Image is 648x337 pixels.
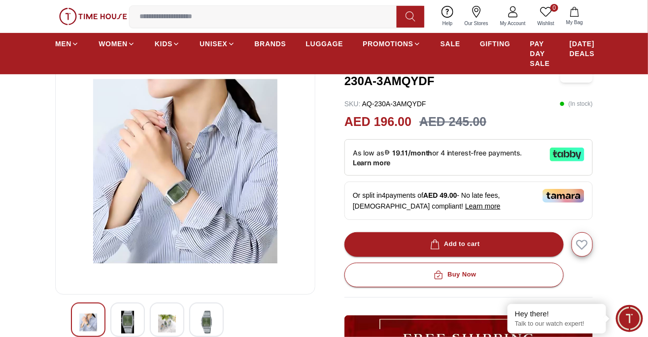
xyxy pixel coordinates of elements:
a: Help [437,4,459,29]
span: Wishlist [534,20,558,27]
span: AED 49.00 [423,191,457,199]
a: PROMOTIONS [363,35,421,53]
div: Or split in 4 payments of - No late fees, [DEMOGRAPHIC_DATA] compliant! [344,182,593,220]
span: WOMEN [99,39,128,49]
a: [DATE] DEALS [570,35,595,62]
span: Our Stores [461,20,492,27]
a: UNISEX [200,35,235,53]
span: SKU : [344,100,361,108]
img: CASIO Unisex's Analog-Digital Combination Green Dial Watch - AQ-230A-3AMQYDF [64,50,307,286]
span: LUGGAGE [306,39,343,49]
h2: AED 196.00 [344,113,411,131]
img: CASIO Unisex's Analog-Digital Combination Green Dial Watch - AQ-230A-3AMQYDF [79,311,97,334]
a: BRANDS [255,35,286,53]
a: SALE [441,35,460,53]
p: ( In stock ) [560,99,593,109]
a: 0Wishlist [532,4,560,29]
a: MEN [55,35,79,53]
button: Buy Now [344,263,564,287]
a: LUGGAGE [306,35,343,53]
h3: AED 245.00 [419,113,486,131]
span: SALE [441,39,460,49]
a: PAY DAY SALE [530,35,550,72]
span: 0 [550,4,558,12]
span: BRANDS [255,39,286,49]
div: Add to cart [428,239,480,250]
span: Help [439,20,457,27]
img: Tamara [543,189,584,203]
span: GIFTING [480,39,511,49]
a: WOMEN [99,35,135,53]
img: CASIO Unisex's Analog-Digital Combination Green Dial Watch - AQ-230A-3AMQYDF [198,311,215,334]
span: My Bag [562,19,587,26]
span: KIDS [155,39,172,49]
a: KIDS [155,35,180,53]
button: My Bag [560,5,589,28]
span: UNISEX [200,39,227,49]
a: GIFTING [480,35,511,53]
div: Chat Widget [616,305,643,332]
span: Learn more [465,202,501,210]
span: PAY DAY SALE [530,39,550,68]
span: PROMOTIONS [363,39,413,49]
span: My Account [496,20,530,27]
span: MEN [55,39,71,49]
img: ... [59,8,127,25]
a: Our Stores [459,4,494,29]
div: Hey there! [515,309,599,319]
button: Add to cart [344,232,564,257]
div: Buy Now [432,269,476,280]
img: CASIO Unisex's Analog-Digital Combination Green Dial Watch - AQ-230A-3AMQYDF [119,311,136,334]
span: [DATE] DEALS [570,39,595,59]
p: AQ-230A-3AMQYDF [344,99,426,109]
p: Talk to our watch expert! [515,320,599,328]
img: CASIO Unisex's Analog-Digital Combination Green Dial Watch - AQ-230A-3AMQYDF [158,311,176,334]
